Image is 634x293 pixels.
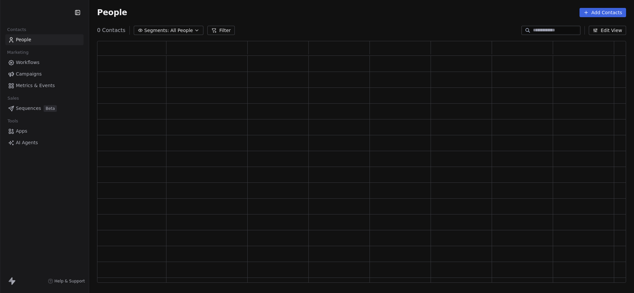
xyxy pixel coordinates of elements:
span: Segments: [144,27,169,34]
span: People [97,8,127,17]
span: Beta [44,105,57,112]
a: SequencesBeta [5,103,84,114]
span: Marketing [4,48,31,57]
button: Edit View [589,26,626,35]
span: Workflows [16,59,40,66]
a: Help & Support [48,278,85,284]
span: People [16,36,31,43]
span: Metrics & Events [16,82,55,89]
a: Apps [5,126,84,137]
a: People [5,34,84,45]
span: Tools [5,116,21,126]
span: Contacts [4,25,29,35]
span: Help & Support [54,278,85,284]
span: Sequences [16,105,41,112]
span: Sales [5,93,22,103]
span: Apps [16,128,27,135]
span: 0 Contacts [97,26,125,34]
span: AI Agents [16,139,38,146]
button: Add Contacts [580,8,626,17]
button: Filter [207,26,235,35]
a: AI Agents [5,137,84,148]
a: Metrics & Events [5,80,84,91]
span: All People [170,27,193,34]
a: Workflows [5,57,84,68]
span: Campaigns [16,71,42,78]
a: Campaigns [5,69,84,80]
